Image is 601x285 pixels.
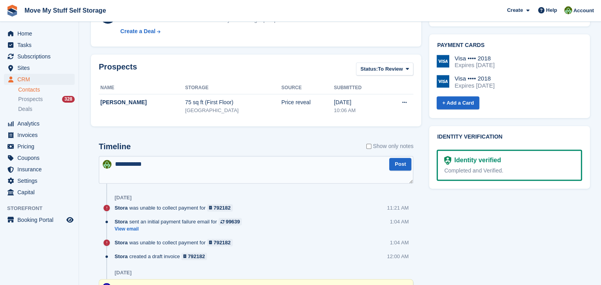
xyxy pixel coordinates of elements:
[21,4,109,17] a: Move My Stuff Self Storage
[4,62,75,73] a: menu
[115,218,246,225] div: sent an initial payment failure email for
[185,82,281,94] th: Storage
[4,39,75,51] a: menu
[573,7,594,15] span: Account
[207,204,233,212] a: 792182
[213,239,230,246] div: 792182
[4,175,75,186] a: menu
[18,86,75,94] a: Contacts
[4,74,75,85] a: menu
[366,142,371,150] input: Show only notes
[17,39,65,51] span: Tasks
[4,118,75,129] a: menu
[17,164,65,175] span: Insurance
[18,95,75,103] a: Prospects 328
[100,98,185,107] div: [PERSON_NAME]
[564,6,572,14] img: Joel Booth
[17,118,65,129] span: Analytics
[115,226,246,232] a: View email
[185,107,281,114] div: [GEOGRAPHIC_DATA]
[65,215,75,225] a: Preview store
[62,96,75,103] div: 328
[454,55,494,62] div: Visa •••• 2018
[18,105,32,113] span: Deals
[103,160,111,169] img: Joel Booth
[437,75,449,88] img: Visa Logo
[390,218,409,225] div: 1:04 AM
[226,218,240,225] div: 99639
[17,214,65,225] span: Booking Portal
[4,214,75,225] a: menu
[437,96,479,109] a: + Add a Card
[207,239,233,246] a: 792182
[387,204,409,212] div: 11:21 AM
[360,65,378,73] span: Status:
[115,253,211,260] div: created a draft invoice
[115,253,128,260] span: Stora
[334,82,384,94] th: Submitted
[4,152,75,163] a: menu
[115,195,132,201] div: [DATE]
[188,253,205,260] div: 792182
[181,253,207,260] a: 792182
[444,167,575,175] div: Completed and Verified.
[546,6,557,14] span: Help
[4,164,75,175] a: menu
[4,28,75,39] a: menu
[507,6,523,14] span: Create
[115,270,132,276] div: [DATE]
[18,96,43,103] span: Prospects
[17,74,65,85] span: CRM
[454,75,494,82] div: Visa •••• 2018
[356,62,413,75] button: Status: To Review
[281,98,334,107] div: Price reveal
[7,204,79,212] span: Storefront
[4,51,75,62] a: menu
[17,175,65,186] span: Settings
[115,239,237,246] div: was unable to collect payment for
[219,218,242,225] a: 99639
[4,187,75,198] a: menu
[6,5,18,17] img: stora-icon-8386f47178a22dfd0bd8f6a31ec36ba5ce8667c1dd55bd0f319d3a0aa187defe.svg
[437,134,582,140] h2: Identity verification
[281,82,334,94] th: Source
[437,55,449,67] img: Visa Logo
[115,218,128,225] span: Stora
[454,62,494,69] div: Expires [DATE]
[334,107,384,114] div: 10:06 AM
[99,82,185,94] th: Name
[451,156,501,165] div: Identity verified
[115,204,128,212] span: Stora
[17,51,65,62] span: Subscriptions
[334,98,384,107] div: [DATE]
[99,62,137,77] h2: Prospects
[17,187,65,198] span: Capital
[17,141,65,152] span: Pricing
[185,98,281,107] div: 75 sq ft (First Floor)
[17,28,65,39] span: Home
[4,141,75,152] a: menu
[4,129,75,141] a: menu
[115,204,237,212] div: was unable to collect payment for
[115,239,128,246] span: Stora
[454,82,494,89] div: Expires [DATE]
[17,62,65,73] span: Sites
[18,105,75,113] a: Deals
[121,27,286,36] a: Create a Deal
[390,239,409,246] div: 1:04 AM
[121,27,156,36] div: Create a Deal
[366,142,414,150] label: Show only notes
[99,142,131,151] h2: Timeline
[17,152,65,163] span: Coupons
[17,129,65,141] span: Invoices
[378,65,403,73] span: To Review
[444,156,451,165] img: Identity Verification Ready
[387,253,409,260] div: 12:00 AM
[437,42,582,49] h2: Payment cards
[389,158,411,171] button: Post
[213,204,230,212] div: 792182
